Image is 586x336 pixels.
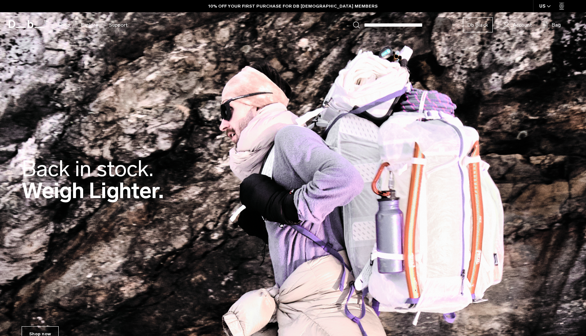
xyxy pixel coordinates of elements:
button: Bag [542,21,561,29]
a: Db Black [463,17,493,32]
span: Back in stock. [22,156,153,182]
span: Account [513,21,532,29]
nav: Main Navigation [53,12,133,38]
h2: Weigh Lighter. [22,158,164,202]
span: Bag [552,21,561,29]
a: Explore [81,12,98,38]
a: Account [504,21,532,29]
a: Shop [58,12,70,38]
a: 10% OFF YOUR FIRST PURCHASE FOR DB [DEMOGRAPHIC_DATA] MEMBERS [208,3,378,9]
a: Support [109,12,127,38]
